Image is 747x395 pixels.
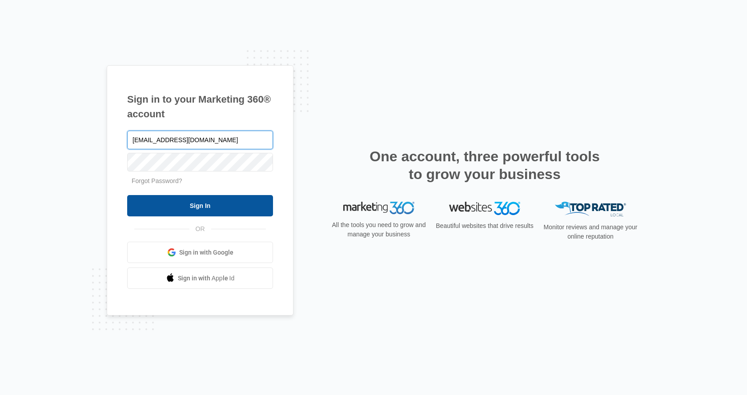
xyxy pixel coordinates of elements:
a: Forgot Password? [132,177,182,184]
img: Marketing 360 [343,202,414,214]
span: Sign in with Apple Id [178,274,235,283]
img: Top Rated Local [555,202,626,216]
p: All the tools you need to grow and manage your business [329,220,429,239]
input: Sign In [127,195,273,216]
h1: Sign in to your Marketing 360® account [127,92,273,121]
span: Sign in with Google [179,248,233,257]
a: Sign in with Apple Id [127,267,273,289]
p: Beautiful websites that drive results [435,221,534,231]
img: Websites 360 [449,202,520,215]
p: Monitor reviews and manage your online reputation [541,223,640,241]
span: OR [189,224,211,234]
h2: One account, three powerful tools to grow your business [367,148,602,183]
input: Email [127,131,273,149]
a: Sign in with Google [127,242,273,263]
